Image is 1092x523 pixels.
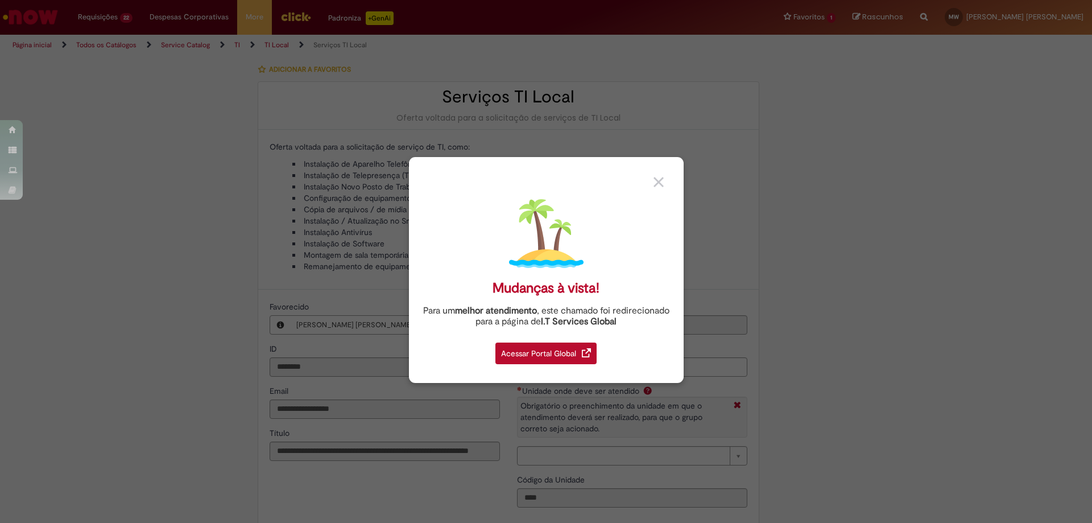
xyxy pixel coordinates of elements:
div: Para um , este chamado foi redirecionado para a página de [417,306,675,327]
a: I.T Services Global [541,310,617,327]
img: island.png [509,196,584,271]
img: redirect_link.png [582,348,591,357]
strong: melhor atendimento [455,305,537,316]
a: Acessar Portal Global [495,336,597,364]
div: Mudanças à vista! [493,280,599,296]
img: close_button_grey.png [653,177,664,187]
div: Acessar Portal Global [495,343,597,364]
